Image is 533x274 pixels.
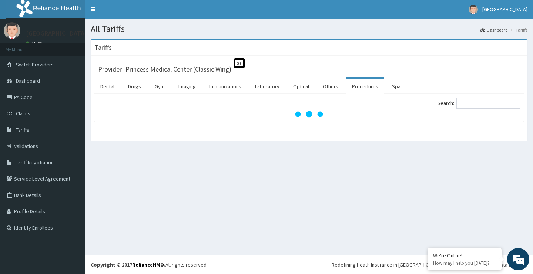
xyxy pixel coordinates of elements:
[132,261,164,268] a: RelianceHMO
[85,255,533,274] footer: All rights reserved.
[456,98,520,109] input: Search:
[16,77,40,84] span: Dashboard
[91,24,527,34] h1: All Tariffs
[317,79,344,94] a: Others
[469,5,478,14] img: User Image
[26,30,87,37] p: [GEOGRAPHIC_DATA]
[16,159,54,166] span: Tariff Negotiation
[26,40,44,46] a: Online
[16,110,30,117] span: Claims
[16,61,54,68] span: Switch Providers
[149,79,171,94] a: Gym
[438,98,520,109] label: Search:
[234,58,245,68] span: St
[4,22,20,39] img: User Image
[386,79,406,94] a: Spa
[98,66,231,73] h3: Provider - Princess Medical Center (Classic Wing)
[480,27,508,33] a: Dashboard
[122,79,147,94] a: Drugs
[94,44,112,51] h3: Tariffs
[294,99,324,129] svg: audio-loading
[433,260,496,266] p: How may I help you today?
[287,79,315,94] a: Optical
[332,261,527,268] div: Redefining Heath Insurance in [GEOGRAPHIC_DATA] using Telemedicine and Data Science!
[94,79,120,94] a: Dental
[509,27,527,33] li: Tariffs
[204,79,247,94] a: Immunizations
[482,6,527,13] span: [GEOGRAPHIC_DATA]
[433,252,496,259] div: We're Online!
[91,261,165,268] strong: Copyright © 2017 .
[249,79,285,94] a: Laboratory
[346,79,384,94] a: Procedures
[172,79,202,94] a: Imaging
[16,126,29,133] span: Tariffs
